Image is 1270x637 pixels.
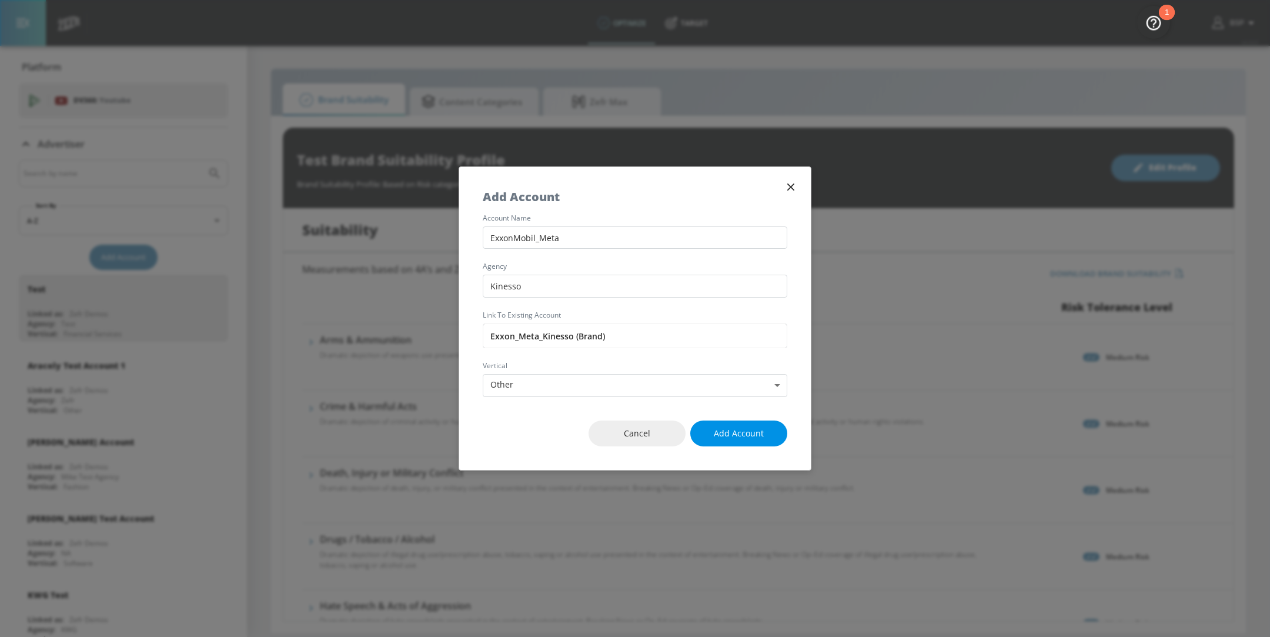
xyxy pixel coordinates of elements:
span: Cancel [612,426,662,441]
label: Link to Existing Account [483,312,787,319]
h5: Add Account [483,191,560,203]
button: Cancel [589,421,686,447]
label: account name [483,215,787,222]
input: Enter agency name [483,275,787,298]
button: Open Resource Center, 1 new notification [1137,6,1170,39]
span: Add Account [714,426,764,441]
input: Enter account name [483,323,787,348]
button: Add Account [690,421,787,447]
div: Other [483,374,787,397]
div: 1 [1165,12,1169,28]
input: Enter account name [483,226,787,249]
label: vertical [483,362,787,369]
label: agency [483,263,787,270]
